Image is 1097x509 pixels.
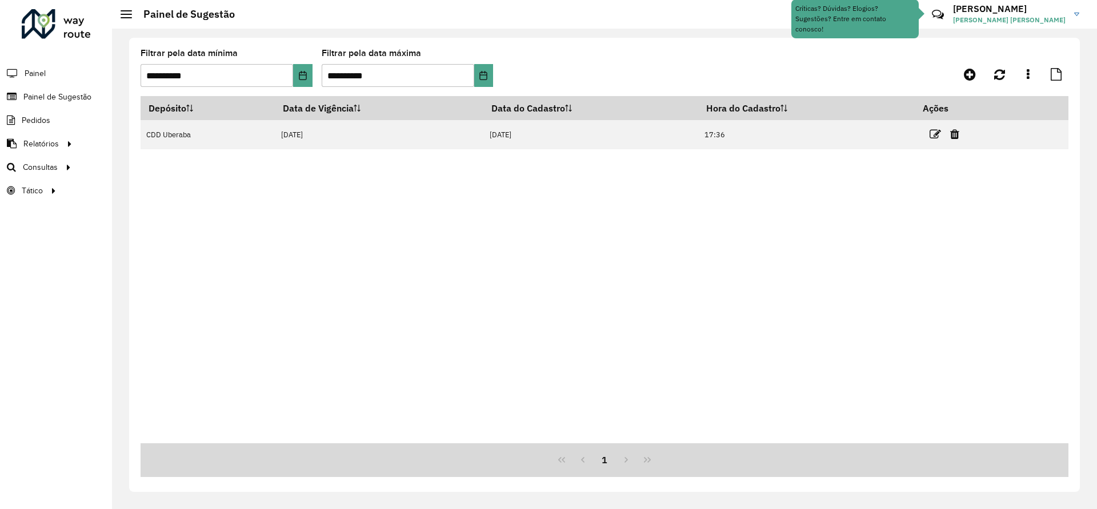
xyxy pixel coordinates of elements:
th: Data de Vigência [275,96,483,120]
td: 17:36 [698,120,914,149]
a: Editar [930,126,941,142]
button: 1 [594,449,615,471]
td: [DATE] [275,120,483,149]
th: Ações [915,96,983,120]
button: Choose Date [474,64,493,87]
span: Painel de Sugestão [23,91,91,103]
th: Data do Cadastro [483,96,698,120]
th: Depósito [141,96,275,120]
label: Filtrar pela data máxima [322,46,421,60]
th: Hora do Cadastro [698,96,914,120]
h2: Painel de Sugestão [132,8,235,21]
button: Choose Date [293,64,312,87]
h3: [PERSON_NAME] [953,3,1066,14]
a: Excluir [950,126,959,142]
td: [DATE] [483,120,698,149]
a: Contato Rápido [926,2,950,27]
span: [PERSON_NAME] [PERSON_NAME] [953,15,1066,25]
span: Relatórios [23,138,59,150]
label: Filtrar pela data mínima [141,46,238,60]
span: Painel [25,67,46,79]
span: Pedidos [22,114,50,126]
span: Consultas [23,161,58,173]
td: CDD Uberaba [141,120,275,149]
span: Tático [22,185,43,197]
